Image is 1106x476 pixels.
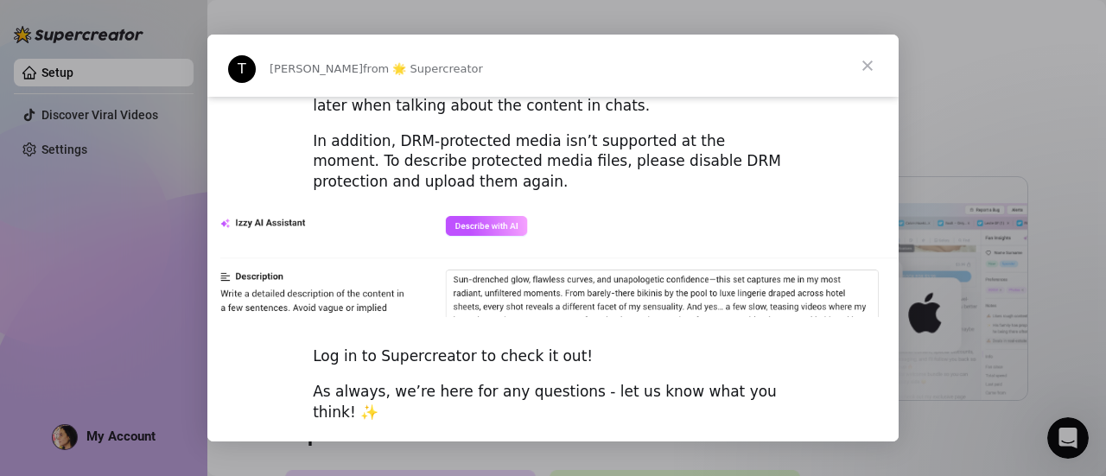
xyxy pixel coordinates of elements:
[270,62,363,75] span: [PERSON_NAME]
[313,131,793,193] div: In addition, DRM-protected media isn’t supported at the moment. To describe protected media files...
[363,62,483,75] span: from 🌟 Supercreator
[836,35,899,97] span: Close
[313,346,793,367] div: Log in to Supercreator to check it out!
[228,55,256,83] div: Profile image for Tanya
[313,382,793,423] div: As always, we’re here for any questions - let us know what you think! ✨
